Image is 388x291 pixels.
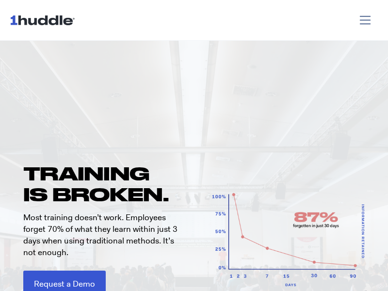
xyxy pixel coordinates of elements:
img: ... [10,11,79,29]
h1: Training is Broken. [23,163,194,205]
button: Toggle navigation [352,11,379,30]
p: Most training doesn’t work. Employees forget 70% of what they learn within just 3 days when using... [23,212,184,258]
span: Request a Demo [34,280,95,288]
